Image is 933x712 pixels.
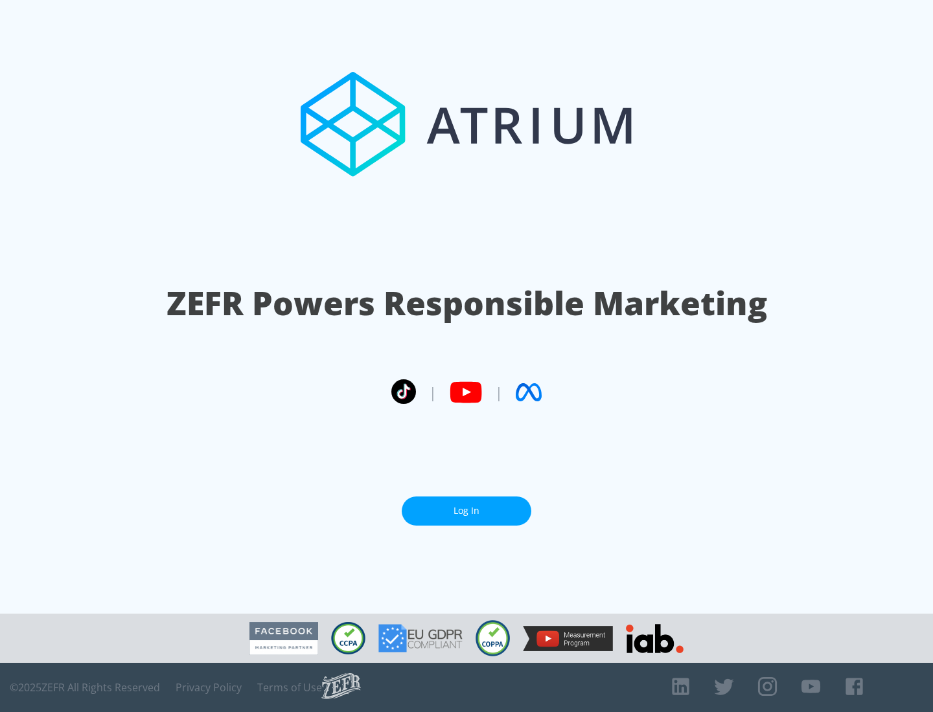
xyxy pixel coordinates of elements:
img: COPPA Compliant [476,620,510,656]
a: Privacy Policy [176,681,242,694]
h1: ZEFR Powers Responsible Marketing [167,281,767,326]
img: GDPR Compliant [378,624,463,652]
img: YouTube Measurement Program [523,626,613,651]
img: IAB [626,624,684,653]
span: | [429,383,437,402]
a: Log In [402,496,531,526]
a: Terms of Use [257,681,322,694]
img: CCPA Compliant [331,622,365,654]
span: | [495,383,503,402]
img: Facebook Marketing Partner [249,622,318,655]
span: © 2025 ZEFR All Rights Reserved [10,681,160,694]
